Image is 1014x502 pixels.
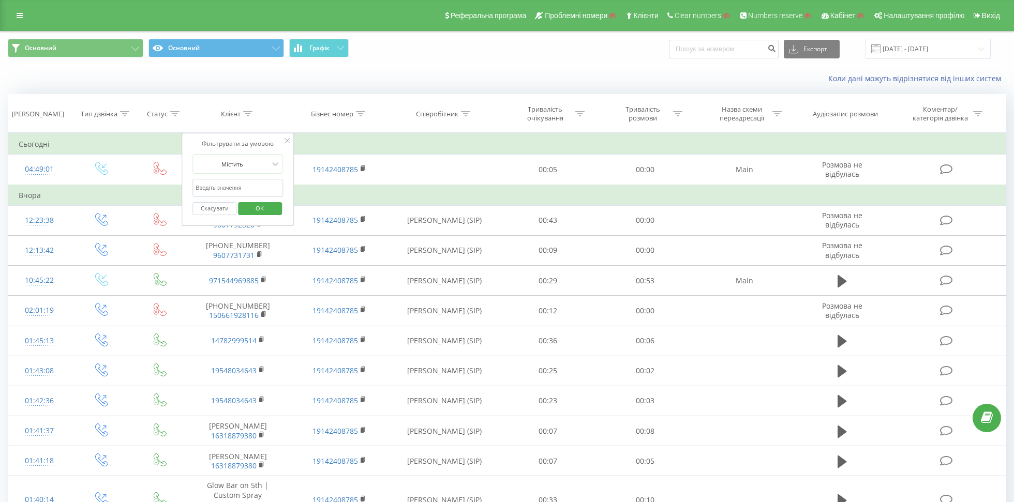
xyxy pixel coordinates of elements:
button: OK [238,202,282,215]
div: 10:45:22 [19,270,60,291]
td: [PERSON_NAME] (SIP) [390,326,499,356]
div: Бізнес номер [311,110,353,118]
td: 00:07 [499,446,597,476]
div: 02:01:19 [19,300,60,321]
td: 00:09 [499,235,597,265]
td: 00:36 [499,326,597,356]
a: 19142408785 [312,215,358,225]
input: Пошук за номером [669,40,779,58]
a: 19142408785 [312,164,358,174]
div: Тривалість очікування [517,105,573,123]
span: OK [245,200,274,216]
td: 00:12 [499,296,597,326]
td: [PERSON_NAME] (SIP) [390,356,499,386]
td: 00:00 [597,235,694,265]
a: 14782999514 [211,336,257,345]
td: 00:06 [597,326,694,356]
td: 00:25 [499,356,597,386]
span: Проблемні номери [545,11,607,20]
td: 00:23 [499,386,597,416]
a: 19142408785 [312,395,358,405]
div: [PERSON_NAME] [12,110,64,118]
button: Основний [148,39,284,57]
a: 9607731731 [213,250,255,260]
a: 19142408785 [312,306,358,315]
div: 12:13:42 [19,240,60,261]
span: Графік [309,44,330,52]
div: Тривалість розмови [615,105,670,123]
button: Скасувати [192,202,236,215]
td: 00:08 [597,416,694,446]
td: [PERSON_NAME] (SIP) [390,205,499,235]
td: [PERSON_NAME] (SIP) [390,296,499,326]
a: 19142408785 [312,366,358,375]
span: Основний [25,44,56,52]
span: Вихід [982,11,1000,20]
td: 00:29 [499,266,597,296]
td: 00:03 [597,386,694,416]
span: Кабінет [830,11,856,20]
div: 01:43:08 [19,361,60,381]
button: Експорт [784,40,840,58]
span: Реферальна програма [451,11,527,20]
span: Розмова не відбулась [822,240,862,260]
td: 00:07 [499,416,597,446]
a: 19142408785 [312,245,358,255]
td: 00:43 [499,205,597,235]
td: [PERSON_NAME] [187,416,289,446]
td: 00:05 [499,155,597,185]
div: Аудіозапис розмови [813,110,878,118]
td: Main [694,155,795,185]
td: Сьогодні [8,134,1006,155]
input: Введіть значення [192,179,284,197]
td: 00:05 [597,446,694,476]
span: Розмова не відбулась [822,160,862,179]
td: 00:00 [597,155,694,185]
td: 00:00 [597,205,694,235]
td: [PERSON_NAME] (SIP) [390,386,499,416]
div: Фільтрувати за умовою [192,139,284,149]
a: 19142408785 [312,336,358,345]
button: Основний [8,39,143,57]
a: 19142408785 [312,276,358,285]
div: 12:23:38 [19,210,60,231]
td: [PERSON_NAME] (SIP) [390,446,499,476]
a: 19548034643 [211,395,257,405]
a: 150661928116 [209,310,259,320]
a: 16318879380 [211,431,257,440]
span: Налаштування профілю [884,11,964,20]
td: Вчора [8,185,1006,206]
div: 01:41:37 [19,421,60,441]
td: [PERSON_NAME] (SIP) [390,416,499,446]
span: Розмова не відбулась [822,210,862,230]
span: Клієнти [633,11,659,20]
td: Main [694,266,795,296]
div: 01:45:13 [19,331,60,351]
a: 19548034643 [211,366,257,375]
td: [PHONE_NUMBER] [187,296,289,326]
td: [PHONE_NUMBER] [187,235,289,265]
a: Коли дані можуть відрізнятися вiд інших систем [828,73,1006,83]
div: Клієнт [221,110,241,118]
span: Clear numbers [675,11,721,20]
a: 19142408785 [312,456,358,466]
div: Назва схеми переадресації [714,105,770,123]
div: Співробітник [416,110,458,118]
a: 971544969885 [209,276,259,285]
div: Статус [147,110,168,118]
div: 01:42:36 [19,391,60,411]
a: 16318879380 [211,461,257,470]
td: [PERSON_NAME] (SIP) [390,266,499,296]
span: Розмова не відбулась [822,301,862,320]
td: 00:53 [597,266,694,296]
span: Numbers reserve [748,11,802,20]
td: [PERSON_NAME] [187,446,289,476]
button: Графік [289,39,349,57]
td: 00:02 [597,356,694,386]
a: 19142408785 [312,426,358,436]
td: 00:00 [597,296,694,326]
td: [PERSON_NAME] (SIP) [390,235,499,265]
div: Коментар/категорія дзвінка [910,105,971,123]
div: Тип дзвінка [81,110,117,118]
div: 01:41:18 [19,451,60,471]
